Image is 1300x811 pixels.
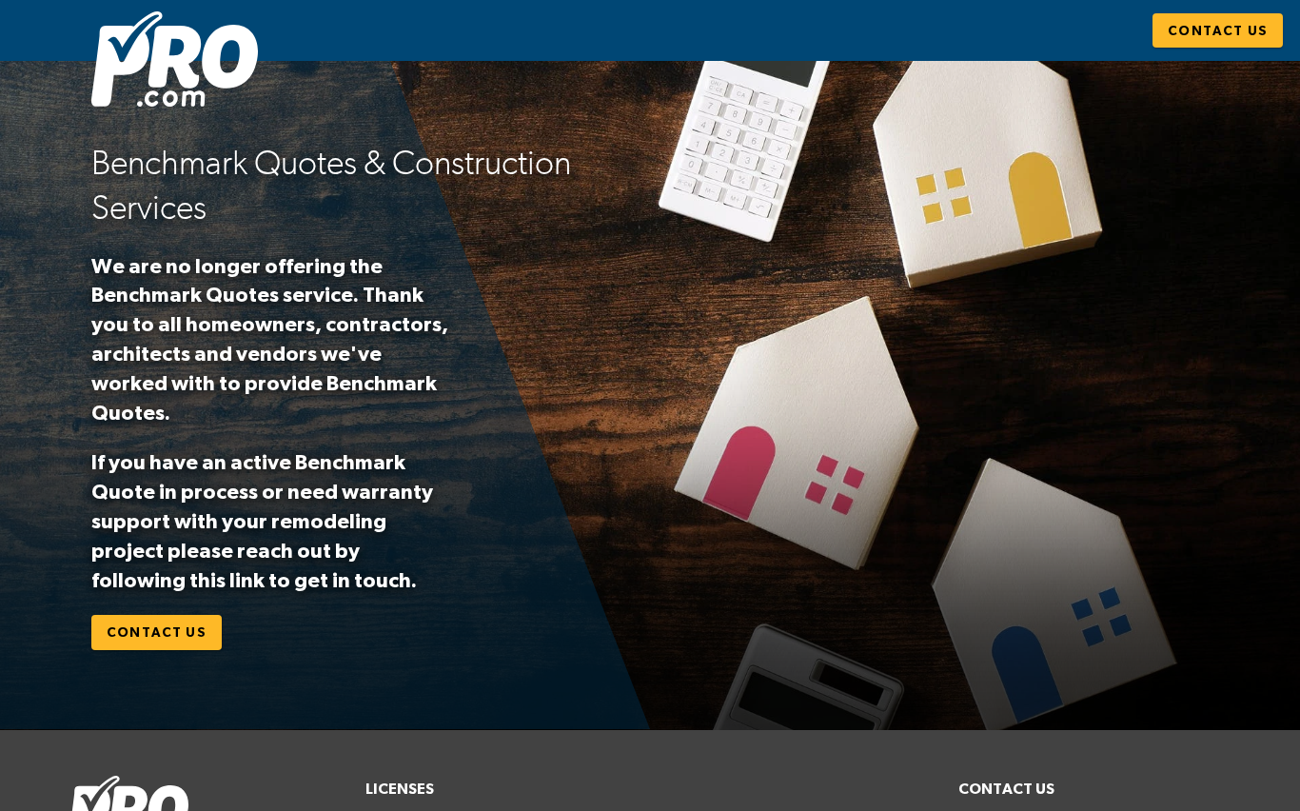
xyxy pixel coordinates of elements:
a: Contact Us [1152,13,1283,49]
span: Contact Us [1168,19,1268,43]
span: Contact Us [107,621,207,644]
p: If you have an active Benchmark Quote in process or need warranty support with your remodeling pr... [91,447,454,594]
img: Pro.com logo [91,11,258,107]
h2: Benchmark Quotes & Construction Services [91,141,636,230]
a: Contact Us [91,615,222,650]
h6: Contact Us [958,776,1232,802]
p: We are no longer offering the Benchmark Quotes service. Thank you to all homeowners, contractors,... [91,251,454,427]
h6: Licenses [365,776,936,802]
